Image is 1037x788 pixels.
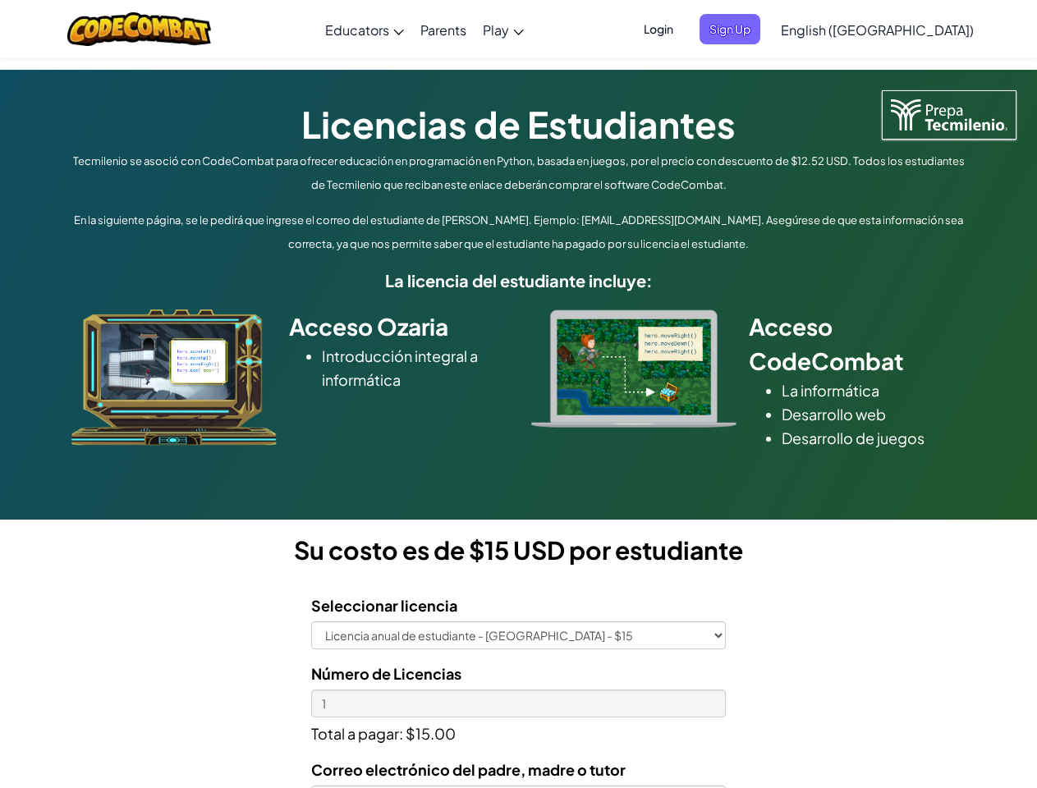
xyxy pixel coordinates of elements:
[317,7,412,52] a: Educators
[782,378,966,402] li: La informática
[531,309,736,428] img: type_real_code.png
[882,90,1016,140] img: Tecmilenio logo
[311,593,457,617] label: Seleccionar licencia
[782,426,966,450] li: Desarrollo de juegos
[289,309,507,344] h2: Acceso Ozaria
[634,14,683,44] button: Login
[311,758,626,781] label: Correo electrónico del padre, madre o tutor
[311,717,726,745] p: Total a pagar: $15.00
[749,309,966,378] h2: Acceso CodeCombat
[67,98,970,149] h1: Licencias de Estudiantes
[325,21,389,39] span: Educators
[412,7,475,52] a: Parents
[773,7,982,52] a: English ([GEOGRAPHIC_DATA])
[311,662,461,685] label: Número de Licencias
[67,268,970,293] h5: La licencia del estudiante incluye:
[781,21,974,39] span: English ([GEOGRAPHIC_DATA])
[483,21,509,39] span: Play
[700,14,760,44] button: Sign Up
[475,7,532,52] a: Play
[71,309,277,446] img: ozaria_acodus.png
[67,12,211,46] img: CodeCombat logo
[67,149,970,197] p: Tecmilenio se asoció con CodeCombat para ofrecer educación en programación en Python, basada en j...
[67,208,970,256] p: En la siguiente página, se le pedirá que ingrese el correo del estudiante de [PERSON_NAME]. Ejemp...
[782,402,966,426] li: Desarrollo web
[322,344,507,392] li: Introducción integral a informática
